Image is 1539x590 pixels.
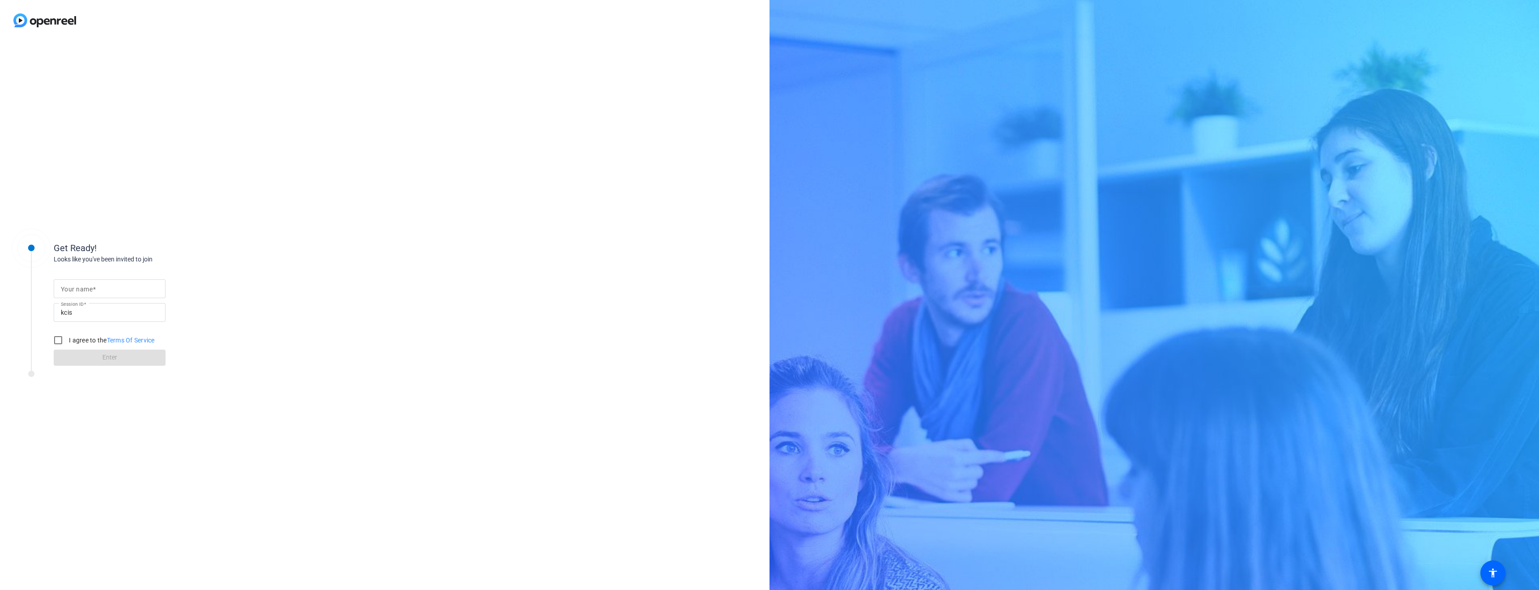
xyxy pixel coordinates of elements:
div: Looks like you've been invited to join [54,255,233,264]
a: Terms Of Service [107,337,155,344]
div: Get Ready! [54,241,233,255]
mat-label: Your name [61,286,93,293]
mat-label: Session ID [61,301,84,307]
mat-icon: accessibility [1488,568,1498,578]
label: I agree to the [67,336,155,345]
